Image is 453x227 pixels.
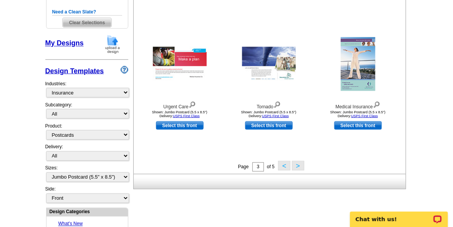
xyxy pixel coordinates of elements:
[292,161,304,171] button: >
[173,114,200,118] a: USPS First Class
[45,165,128,186] div: Sizes:
[45,123,128,144] div: Product:
[45,40,84,47] a: My Designs
[262,114,289,118] a: USPS First Class
[156,121,204,130] a: use this design
[58,221,83,227] a: What's New
[341,37,375,91] img: Medical Insurance
[45,101,128,123] div: Subcategory:
[267,164,275,170] span: of 5
[153,47,207,81] img: Urgent Care
[245,121,293,130] a: use this design
[45,76,128,101] div: Industries:
[345,203,453,227] iframe: LiveChat chat widget
[121,66,128,74] img: design-wizard-help-icon.png
[63,18,111,27] span: Clear Selections
[138,100,222,110] div: Urgent Care
[316,110,400,118] div: Shown: Jumbo Postcard (5.5 x 8.5") Delivery:
[227,100,311,110] div: Tornado
[46,208,128,215] div: Design Categories
[227,110,311,118] div: Shown: Jumbo Postcard (5.5 x 8.5") Delivery:
[242,47,296,81] img: Tornado
[334,121,382,130] a: use this design
[316,100,400,110] div: Medical Insurance
[373,100,380,108] img: view design details
[278,161,290,171] button: <
[103,35,123,54] img: upload-design
[45,67,104,75] a: Design Templates
[138,110,222,118] div: Shown: Jumbo Postcard (5.5 x 8.5") Delivery:
[351,114,378,118] a: USPS First Class
[189,100,196,108] img: view design details
[45,186,128,204] div: Side:
[45,144,128,165] div: Delivery:
[238,164,249,170] span: Page
[52,8,122,16] h5: Need a Clean Slate?
[274,100,281,108] img: view design details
